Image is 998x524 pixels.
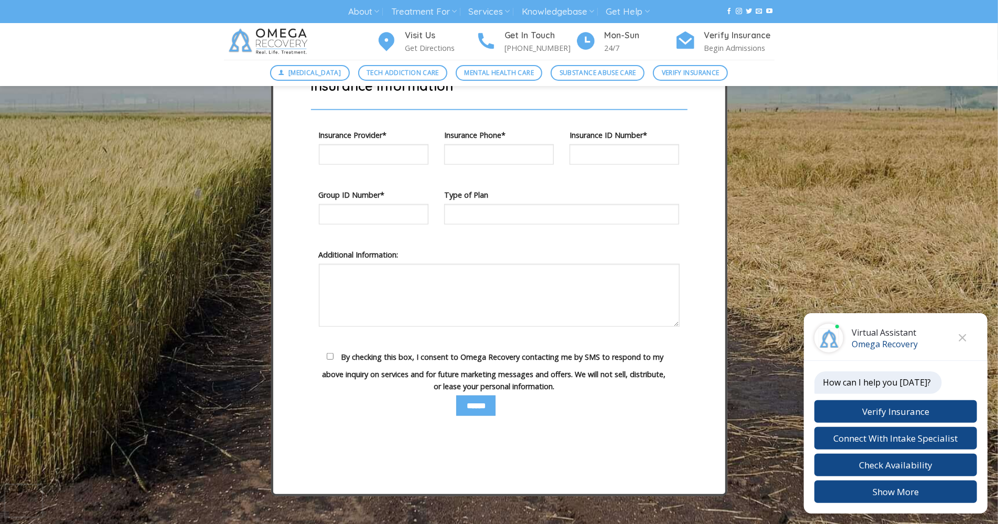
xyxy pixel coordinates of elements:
a: Knowledgebase [522,2,594,22]
a: Follow on YouTube [766,8,772,15]
span: Mental Health Care [465,68,534,78]
span: [MEDICAL_DATA] [288,68,341,78]
label: Type of Plan [444,189,680,201]
label: Insurance Provider* [319,129,428,141]
p: [PHONE_NUMBER] [505,42,575,54]
span: Substance Abuse Care [560,68,636,78]
p: 24/7 [605,42,675,54]
a: About [348,2,379,22]
a: Tech Addiction Care [358,65,448,81]
a: Treatment For [391,2,457,22]
label: Additional Information: [319,249,680,261]
a: [MEDICAL_DATA] [270,65,350,81]
h4: Get In Touch [505,29,575,42]
a: Follow on Facebook [726,8,732,15]
h4: Visit Us [405,29,476,42]
span: Verify Insurance [662,68,720,78]
p: Begin Admissions [704,42,775,54]
label: Insurance ID Number* [570,129,679,141]
a: Services [468,2,510,22]
a: Follow on Twitter [746,8,753,15]
a: Follow on Instagram [736,8,742,15]
h4: Verify Insurance [704,29,775,42]
label: Group ID Number* [319,189,428,201]
a: Visit Us Get Directions [376,29,476,55]
a: Verify Insurance Begin Admissions [675,29,775,55]
a: Send us an email [756,8,763,15]
h4: Mon-Sun [605,29,675,42]
a: Mental Health Care [456,65,542,81]
a: Get Help [606,2,650,22]
a: Substance Abuse Care [551,65,645,81]
input: By checking this box, I consent to Omega Recovery contacting me by SMS to respond to my above inq... [327,353,334,360]
p: Get Directions [405,42,476,54]
a: Get In Touch [PHONE_NUMBER] [476,29,575,55]
span: By checking this box, I consent to Omega Recovery contacting me by SMS to respond to my above inq... [322,352,666,391]
a: Verify Insurance [653,65,728,81]
span: Tech Addiction Care [367,68,439,78]
label: Insurance Phone* [444,129,554,141]
img: Omega Recovery [224,23,316,60]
